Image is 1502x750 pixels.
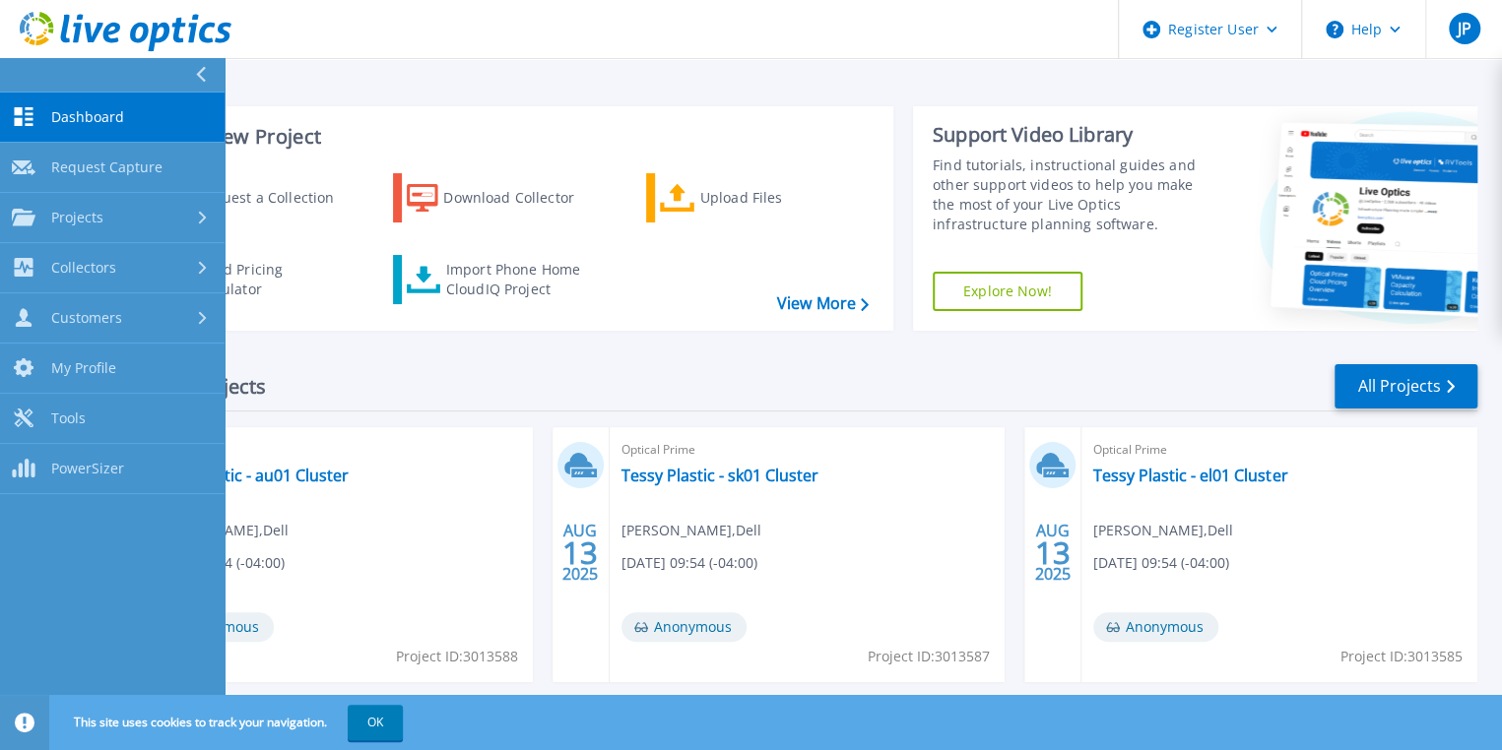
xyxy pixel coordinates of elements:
[348,705,403,740] button: OK
[140,173,359,222] a: Request a Collection
[1093,552,1229,574] span: [DATE] 09:54 (-04:00)
[140,126,868,148] h3: Start a New Project
[193,260,351,299] div: Cloud Pricing Calculator
[933,122,1216,148] div: Support Video Library
[443,178,601,218] div: Download Collector
[933,156,1216,234] div: Find tutorials, instructional guides and other support videos to help you make the most of your L...
[868,646,990,667] span: Project ID: 3013587
[700,178,858,218] div: Upload Files
[621,466,818,485] a: Tessy Plastic - sk01 Cluster
[646,173,866,222] a: Upload Files
[1093,520,1233,541] span: [PERSON_NAME] , Dell
[51,158,163,176] span: Request Capture
[1093,466,1287,485] a: Tessy Plastic - el01 Cluster
[621,439,994,461] span: Optical Prime
[54,705,403,740] span: This site uses cookies to track your navigation.
[51,409,86,427] span: Tools
[1340,646,1463,667] span: Project ID: 3013585
[393,173,613,222] a: Download Collector
[562,544,598,561] span: 13
[196,178,354,218] div: Request a Collection
[1335,364,1477,408] a: All Projects
[396,646,518,667] span: Project ID: 3013588
[51,359,116,377] span: My Profile
[1093,439,1466,461] span: Optical Prime
[446,260,600,299] div: Import Phone Home CloudIQ Project
[621,520,761,541] span: [PERSON_NAME] , Dell
[51,259,116,277] span: Collectors
[1034,517,1072,589] div: AUG 2025
[51,209,103,226] span: Projects
[51,108,124,126] span: Dashboard
[621,612,747,642] span: Anonymous
[777,294,869,313] a: View More
[621,552,757,574] span: [DATE] 09:54 (-04:00)
[1457,21,1470,36] span: JP
[1093,612,1218,642] span: Anonymous
[140,255,359,304] a: Cloud Pricing Calculator
[933,272,1082,311] a: Explore Now!
[1035,544,1071,561] span: 13
[561,517,599,589] div: AUG 2025
[51,309,122,327] span: Customers
[51,460,124,477] span: PowerSizer
[149,466,349,485] a: Tessy Plastic - au01 Cluster
[149,439,521,461] span: Optical Prime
